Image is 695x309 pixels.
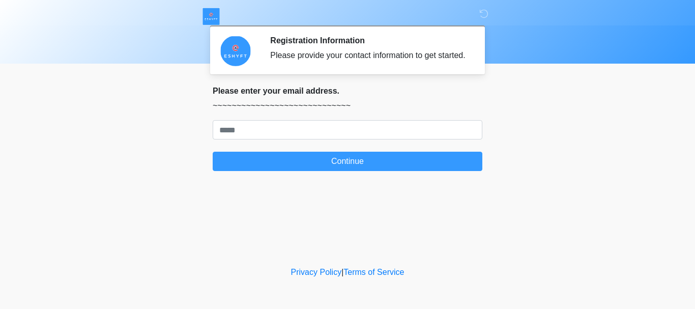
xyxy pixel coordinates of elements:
[343,268,404,276] a: Terms of Service
[213,152,482,171] button: Continue
[213,86,482,96] h2: Please enter your email address.
[220,36,251,66] img: Agent Avatar
[202,8,220,25] img: ESHYFT Logo
[291,268,342,276] a: Privacy Policy
[270,49,467,62] div: Please provide your contact information to get started.
[341,268,343,276] a: |
[270,36,467,45] h2: Registration Information
[213,100,482,112] p: ~~~~~~~~~~~~~~~~~~~~~~~~~~~~~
